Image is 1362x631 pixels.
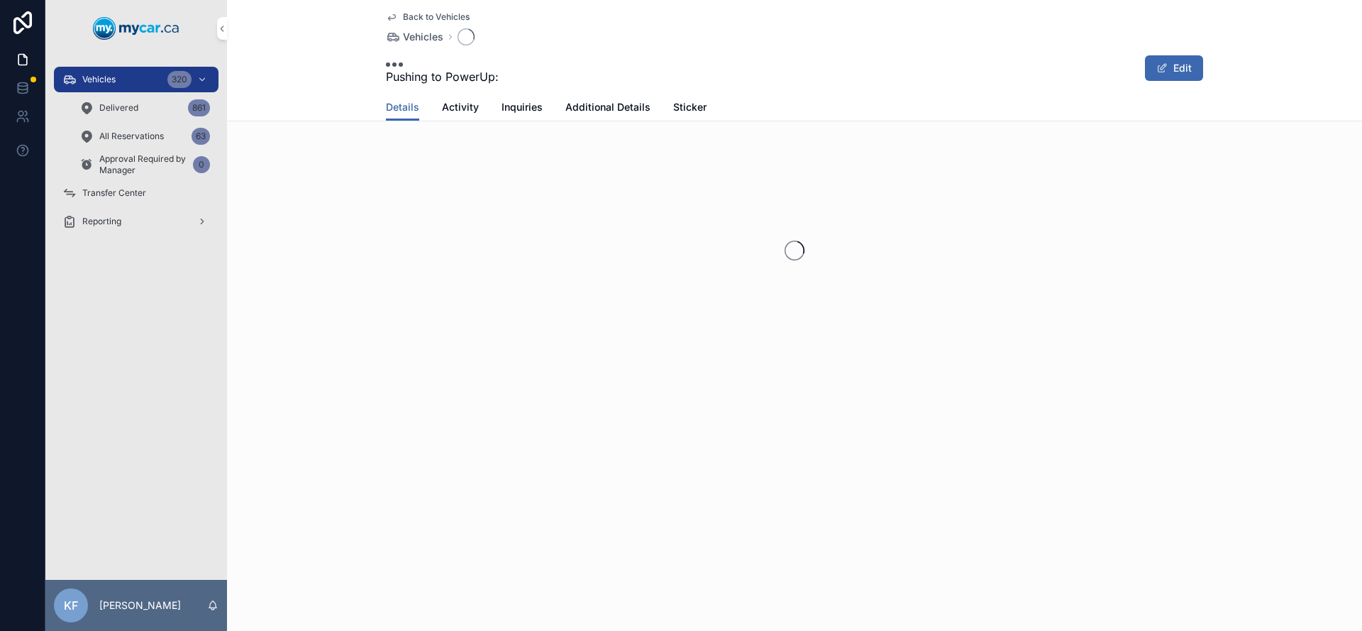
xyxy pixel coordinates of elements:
[403,11,470,23] span: Back to Vehicles
[54,180,218,206] a: Transfer Center
[386,11,470,23] a: Back to Vehicles
[54,209,218,234] a: Reporting
[82,216,121,227] span: Reporting
[386,68,499,85] span: Pushing to PowerUp:
[442,94,479,123] a: Activity
[565,100,650,114] span: Additional Details
[99,102,138,114] span: Delivered
[99,598,181,613] p: [PERSON_NAME]
[193,156,210,173] div: 0
[502,94,543,123] a: Inquiries
[71,152,218,177] a: Approval Required by Manager0
[99,131,164,142] span: All Reservations
[93,17,179,40] img: App logo
[565,94,650,123] a: Additional Details
[403,30,443,44] span: Vehicles
[386,30,443,44] a: Vehicles
[82,74,116,85] span: Vehicles
[192,128,210,145] div: 63
[54,67,218,92] a: Vehicles320
[386,100,419,114] span: Details
[188,99,210,116] div: 861
[82,187,146,199] span: Transfer Center
[99,153,187,176] span: Approval Required by Manager
[71,124,218,149] a: All Reservations63
[502,100,543,114] span: Inquiries
[45,57,227,253] div: scrollable content
[673,94,707,123] a: Sticker
[71,95,218,121] a: Delivered861
[442,100,479,114] span: Activity
[1145,55,1203,81] button: Edit
[64,597,78,614] span: KF
[673,100,707,114] span: Sticker
[167,71,192,88] div: 320
[386,94,419,121] a: Details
